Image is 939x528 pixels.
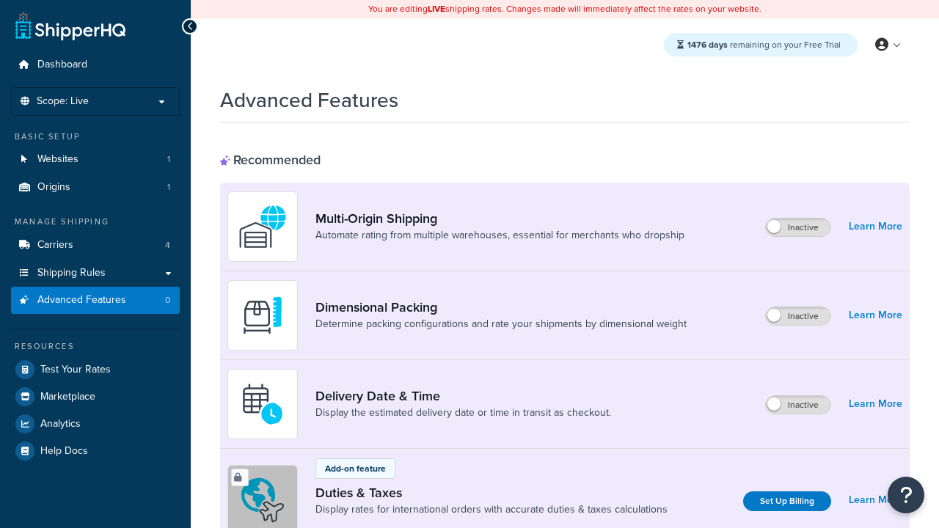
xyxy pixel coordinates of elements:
[743,491,831,511] a: Set Up Billing
[687,38,841,51] span: remaining on your Free Trial
[237,201,288,252] img: WatD5o0RtDAAAAAElFTkSuQmCC
[428,2,445,15] b: LIVE
[315,485,668,501] a: Duties & Taxes
[220,152,321,168] div: Recommended
[315,228,684,243] a: Automate rating from multiple warehouses, essential for merchants who dropship
[167,153,170,166] span: 1
[315,388,611,404] a: Delivery Date & Time
[165,239,170,252] span: 4
[237,378,288,430] img: gfkeb5ejjkALwAAAABJRU5ErkJggg==
[165,294,170,307] span: 0
[315,210,684,227] a: Multi-Origin Shipping
[766,219,830,236] label: Inactive
[315,299,687,315] a: Dimensional Packing
[11,384,180,410] a: Marketplace
[11,174,180,201] li: Origins
[11,216,180,228] div: Manage Shipping
[849,490,902,510] a: Learn More
[40,445,88,458] span: Help Docs
[11,232,180,259] a: Carriers4
[11,232,180,259] li: Carriers
[237,290,288,341] img: DTVBYsAAAAAASUVORK5CYII=
[766,396,830,414] label: Inactive
[11,146,180,173] li: Websites
[40,418,81,430] span: Analytics
[37,181,70,194] span: Origins
[766,307,830,325] label: Inactive
[11,411,180,437] a: Analytics
[37,95,89,108] span: Scope: Live
[11,356,180,383] a: Test Your Rates
[220,86,398,114] h1: Advanced Features
[888,477,924,513] button: Open Resource Center
[687,38,728,51] strong: 1476 days
[315,317,687,331] a: Determine packing configurations and rate your shipments by dimensional weight
[11,174,180,201] a: Origins1
[11,438,180,464] a: Help Docs
[37,239,73,252] span: Carriers
[167,181,170,194] span: 1
[37,153,78,166] span: Websites
[11,260,180,287] a: Shipping Rules
[37,59,87,71] span: Dashboard
[37,267,106,279] span: Shipping Rules
[11,51,180,78] a: Dashboard
[11,287,180,314] a: Advanced Features0
[325,462,386,475] p: Add-on feature
[40,391,95,403] span: Marketplace
[37,294,126,307] span: Advanced Features
[11,131,180,143] div: Basic Setup
[11,287,180,314] li: Advanced Features
[849,394,902,414] a: Learn More
[315,502,668,517] a: Display rates for international orders with accurate duties & taxes calculations
[11,146,180,173] a: Websites1
[315,406,611,420] a: Display the estimated delivery date or time in transit as checkout.
[849,305,902,326] a: Learn More
[40,364,111,376] span: Test Your Rates
[849,216,902,237] a: Learn More
[11,340,180,353] div: Resources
